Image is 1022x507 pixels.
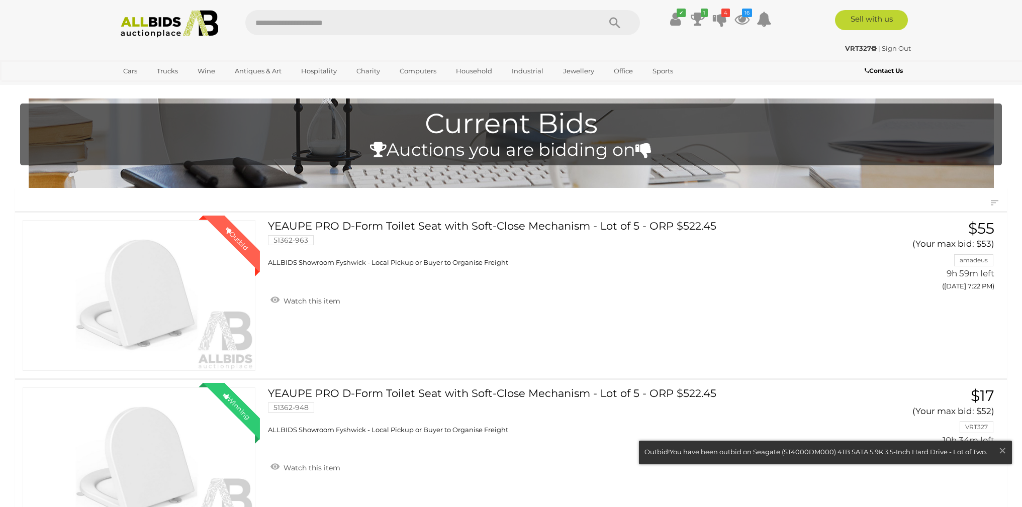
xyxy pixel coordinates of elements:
[115,10,224,38] img: Allbids.com.au
[590,10,640,35] button: Search
[721,9,730,17] i: 4
[117,79,201,96] a: [GEOGRAPHIC_DATA]
[275,220,834,267] a: YEAUPE PRO D-Form Toilet Seat with Soft-Close Mechanism - Lot of 5 - ORP $522.45 51362-963 ALLBID...
[268,459,343,474] a: Watch this item
[214,216,260,262] div: Outbid
[835,10,908,30] a: Sell with us
[350,63,387,79] a: Charity
[505,63,550,79] a: Industrial
[646,63,680,79] a: Sports
[734,10,750,28] a: 16
[849,220,997,295] a: $55 (Your max bid: $53) amadeus 9h 59m left ([DATE] 7:22 PM)
[25,109,997,139] h1: Current Bids
[556,63,601,79] a: Jewellery
[295,63,343,79] a: Hospitality
[23,220,255,370] a: Outbid
[214,383,260,429] div: Winning
[25,140,997,160] h4: Auctions you are bidding on
[268,292,343,308] a: Watch this item
[393,63,443,79] a: Computers
[281,463,340,472] span: Watch this item
[449,63,499,79] a: Household
[968,219,994,238] span: $55
[742,9,752,17] i: 16
[865,65,905,76] a: Contact Us
[998,441,1007,460] span: ×
[971,386,994,405] span: $17
[228,63,288,79] a: Antiques & Art
[275,387,834,435] a: YEAUPE PRO D-Form Toilet Seat with Soft-Close Mechanism - Lot of 5 - ORP $522.45 51362-948 ALLBID...
[117,63,144,79] a: Cars
[690,10,705,28] a: 1
[677,9,686,17] i: ✔
[865,67,903,74] b: Contact Us
[701,9,708,17] i: 1
[882,44,911,52] a: Sign Out
[281,296,340,306] span: Watch this item
[191,63,222,79] a: Wine
[607,63,639,79] a: Office
[878,44,880,52] span: |
[849,387,997,463] a: $17 (Your max bid: $52) VRT327 10h 34m left ([DATE] 7:57 PM)
[712,10,727,28] a: 4
[845,44,878,52] a: VRT327
[668,10,683,28] a: ✔
[845,44,877,52] strong: VRT327
[150,63,184,79] a: Trucks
